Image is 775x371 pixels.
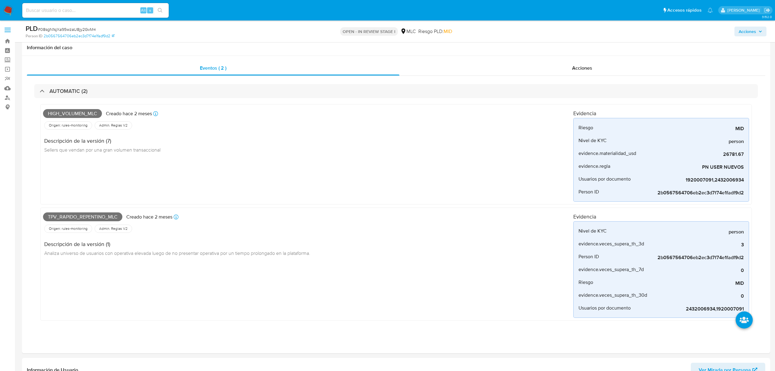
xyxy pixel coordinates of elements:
span: evidence.veces_supera_th_3d [579,241,644,247]
a: Salir [764,7,770,13]
p: OPEN - IN REVIEW STAGE I [340,27,398,36]
span: person [652,229,744,235]
button: search-icon [154,6,166,15]
h4: Descripción de la versión (1) [44,241,310,248]
span: Riesgo PLD: [418,28,452,35]
span: Alt [141,7,146,13]
span: Riesgo [579,125,593,131]
span: Riesgo [579,279,593,285]
span: Tpv_rapido_repentino_mlc [43,212,122,222]
span: # 08sgN1sjXa95wzaU8jy2GvM4 [38,26,96,32]
button: Acciones [734,27,766,36]
span: person [652,138,744,145]
a: 2b0567564706eb2ec3d7f74e1fadf9d2 [44,33,114,39]
span: Eventos ( 2 ) [200,64,226,72]
span: evidence.regla [579,163,610,169]
p: aline.magdaleno@mercadolibre.com [727,7,762,13]
span: 0 [652,267,744,274]
input: Buscar usuario o caso... [22,6,169,14]
span: Accesos rápidos [667,7,701,13]
span: Nivel de KYC [579,228,607,234]
span: Acciones [572,64,592,72]
span: Origen: rules-monitoring [48,226,88,231]
span: s [149,7,151,13]
span: 2b0567564706eb2ec3d7f74e1fadf9d2 [652,255,744,261]
h4: Evidencia [573,213,749,220]
span: Person ID [579,254,599,260]
span: MID [652,280,744,286]
span: PN USER NUEVOS [652,164,744,170]
span: High_volumen_mlc [43,109,102,118]
p: Creado hace 2 meses [106,110,152,117]
span: Acciones [739,27,756,36]
span: Nivel de KYC [579,138,607,144]
a: Notificaciones [708,8,713,13]
span: Origen: rules-monitoring [48,123,88,128]
div: MLC [400,28,416,35]
span: Sellers que vendan por una gran volumen transaccional [44,146,160,153]
span: 26781.67 [652,151,744,157]
span: evidence.veces_supera_th_7d [579,266,644,273]
b: Person ID [26,33,42,39]
h4: Evidencia [573,110,749,117]
h1: Información del caso [27,45,765,51]
h4: Descripción de la versión (7) [44,138,160,144]
h3: AUTOMATIC (2) [49,88,88,94]
span: Usuarios por documento [579,305,631,311]
span: evidence.materialidad_usd [579,150,636,156]
span: MID [444,28,452,35]
span: Usuarios por documento [579,176,631,182]
div: AUTOMATIC (2) [34,84,758,98]
span: Person ID [579,189,599,195]
span: 2b0567564706eb2ec3d7f74e1fadf9d2 [652,190,744,196]
span: MID [652,126,744,132]
span: Admin. Reglas V2 [99,123,128,128]
span: 0 [652,293,744,299]
span: 2432006934,1920007091 [652,306,744,312]
span: Analiza universo de usuarios con operativa elevada luego de no presentar operativa por un tiempo ... [44,250,310,256]
span: Admin. Reglas V2 [99,226,128,231]
p: Creado hace 2 meses [126,214,172,220]
span: 3 [652,242,744,248]
span: evidence.veces_supera_th_30d [579,292,647,298]
b: PLD [26,24,38,33]
span: 1920007091,2432006934 [652,177,744,183]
